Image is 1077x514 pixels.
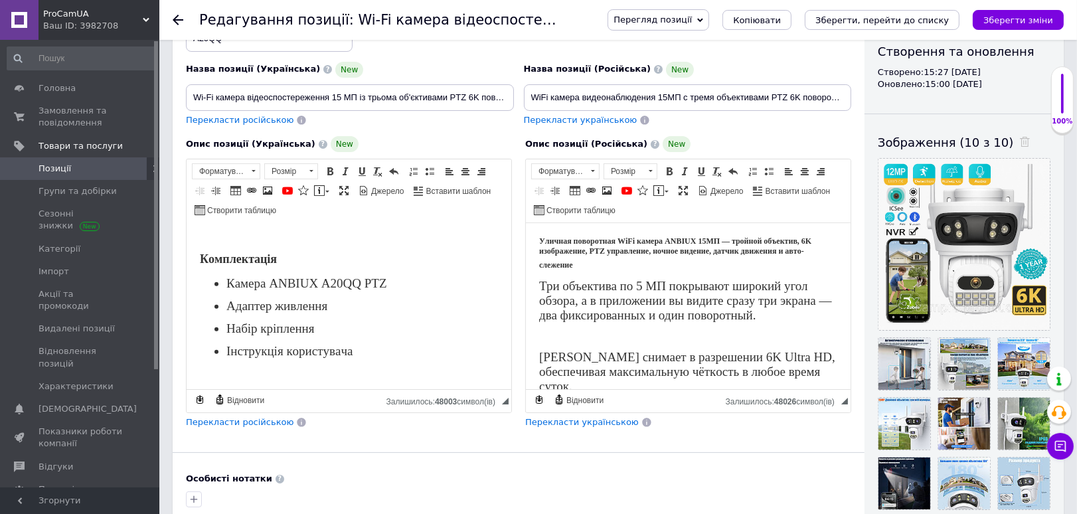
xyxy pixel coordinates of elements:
div: Створено: 15:27 [DATE] [878,66,1050,78]
input: Пошук [7,46,157,70]
span: Вставити шаблон [764,186,831,197]
a: Таблиця [568,183,582,198]
div: Оновлено: 15:00 [DATE] [878,78,1050,90]
a: Вставити/видалити маркований список [422,164,437,179]
a: По правому краю [474,164,489,179]
span: Назва позиції (Українська) [186,64,320,74]
a: По центру [458,164,473,179]
a: Джерело [357,183,406,198]
a: Додати відео з YouTube [280,183,295,198]
span: Назва позиції (Російська) [524,64,651,74]
a: Зменшити відступ [193,183,207,198]
a: Повернути (Ctrl+Z) [386,164,401,179]
b: Особисті нотатки [186,473,272,483]
span: Форматування [193,164,247,179]
button: Зберегти, перейти до списку [805,10,959,30]
a: Зробити резервну копію зараз [193,392,207,407]
a: По правому краю [813,164,828,179]
span: Імпорт [39,266,69,278]
a: Джерело [696,183,746,198]
span: Перегляд позиції [614,15,692,25]
a: Максимізувати [337,183,351,198]
a: По лівому краю [782,164,796,179]
span: Перекласти українською [525,417,639,427]
span: Перекласти російською [186,115,293,125]
div: Повернутися назад [173,15,183,25]
a: Курсив (Ctrl+I) [339,164,353,179]
a: Вставити повідомлення [651,183,671,198]
i: Зберегти, перейти до списку [815,15,949,25]
span: 48026 [774,397,796,406]
a: Зменшити відступ [532,183,546,198]
a: Форматування [531,163,600,179]
a: Вставити повідомлення [312,183,331,198]
span: Джерело [708,186,744,197]
i: Зберегти зміни [983,15,1053,25]
button: Зберегти зміни [973,10,1064,30]
div: Кiлькiсть символiв [386,394,502,406]
input: Наприклад, H&M жіноча сукня зелена 38 розмір вечірня максі з блискітками [524,84,852,111]
a: Вставити іконку [296,183,311,198]
span: Головна [39,82,76,94]
div: Зображення (10 з 10) [878,134,1050,151]
button: Чат з покупцем [1047,433,1074,460]
iframe: Редактор, 9EFA4682-F2F6-4554-8457-710E4790E837 [526,223,851,389]
span: Форматування [532,164,586,179]
a: Підкреслений (Ctrl+U) [355,164,369,179]
div: 100% Якість заповнення [1051,66,1074,133]
span: Потягніть для зміни розмірів [841,398,848,404]
a: Відновити [552,392,606,407]
a: Вставити/Редагувати посилання (Ctrl+L) [584,183,598,198]
span: New [663,136,691,152]
a: Видалити форматування [371,164,385,179]
a: Вставити/видалити маркований список [762,164,776,179]
a: Зробити резервну копію зараз [532,392,546,407]
a: Курсив (Ctrl+I) [678,164,693,179]
a: Зображення [260,183,275,198]
span: New [335,62,363,78]
span: Відновити [225,395,264,406]
span: Замовлення та повідомлення [39,105,123,129]
a: Відновити [212,392,266,407]
a: Збільшити відступ [208,183,223,198]
span: Акції та промокоди [39,288,123,312]
a: Вставити/видалити нумерований список [406,164,421,179]
span: Розмір [265,164,305,179]
span: Створити таблицю [544,205,616,216]
span: Відгуки [39,461,73,473]
a: Підкреслений (Ctrl+U) [694,164,708,179]
span: Перекласти російською [186,417,293,427]
span: Відновити [564,395,604,406]
button: Копіювати [722,10,791,30]
a: Вставити/Редагувати посилання (Ctrl+L) [244,183,259,198]
span: [PERSON_NAME] снимает в разрешении 6K Ultra HD, обеспечивая максимальную чёткость в любое время с... [13,127,309,170]
iframe: Редактор, 2198769F-74E8-42B0-B8B8-2A4BFCEC2B85 [187,223,511,389]
a: По центру [797,164,812,179]
span: Характеристики [39,381,114,392]
a: Жирний (Ctrl+B) [662,164,677,179]
a: Збільшити відступ [548,183,562,198]
div: Ваш ID: 3982708 [43,20,159,32]
span: Копіювати [733,15,781,25]
span: Товари та послуги [39,140,123,152]
a: Вставити іконку [635,183,650,198]
span: Відновлення позицій [39,345,123,369]
span: ProCamUA [43,8,143,20]
span: Розмір [604,164,644,179]
a: Максимізувати [676,183,691,198]
a: Жирний (Ctrl+B) [323,164,337,179]
a: Вставити/видалити нумерований список [746,164,760,179]
span: Опис позиції (Українська) [186,139,315,149]
span: Опис позиції (Російська) [525,139,647,149]
span: Сезонні знижки [39,208,123,232]
a: Розмір [604,163,657,179]
input: Наприклад, H&M жіноча сукня зелена 38 розмір вечірня максі з блискітками [186,84,514,111]
a: Створити таблицю [532,203,618,217]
